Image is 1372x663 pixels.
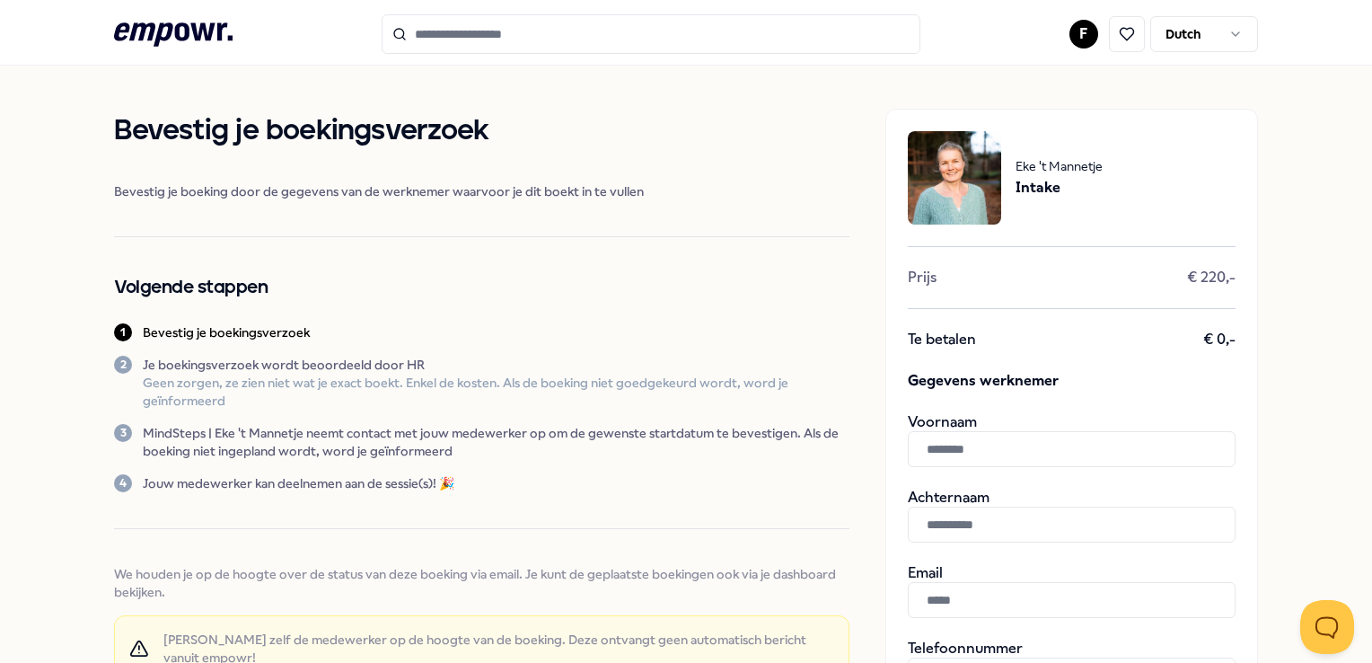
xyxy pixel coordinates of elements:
[908,331,976,349] span: Te betalen
[114,273,849,302] h2: Volgende stappen
[114,109,849,154] h1: Bevestig je boekingsverzoek
[143,424,849,460] p: MindSteps | Eke 't Mannetje neemt contact met jouw medewerker op om de gewenste startdatum te bev...
[143,356,849,374] p: Je boekingsverzoek wordt beoordeeld door HR
[908,564,1236,618] div: Email
[908,269,937,287] span: Prijs
[908,413,1236,467] div: Voornaam
[1016,156,1103,176] span: Eke 't Mannetje
[908,370,1236,392] span: Gegevens werknemer
[114,323,132,341] div: 1
[114,474,132,492] div: 4
[1203,331,1236,349] span: € 0,-
[143,374,849,410] p: Geen zorgen, ze zien niet wat je exact boekt. Enkel de kosten. Als de boeking niet goedgekeurd wo...
[1300,600,1354,654] iframe: Help Scout Beacon - Open
[114,182,849,200] span: Bevestig je boeking door de gegevens van de werknemer waarvoor je dit boekt in te vullen
[114,356,132,374] div: 2
[1187,269,1236,287] span: € 220,-
[114,424,132,442] div: 3
[908,489,1236,543] div: Achternaam
[114,565,849,601] span: We houden je op de hoogte over de status van deze boeking via email. Je kunt de geplaatste boekin...
[143,474,454,492] p: Jouw medewerker kan deelnemen aan de sessie(s)! 🎉
[1016,176,1103,199] span: Intake
[1069,20,1098,49] button: F
[143,323,310,341] p: Bevestig je boekingsverzoek
[382,14,920,54] input: Search for products, categories or subcategories
[908,131,1001,225] img: package image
